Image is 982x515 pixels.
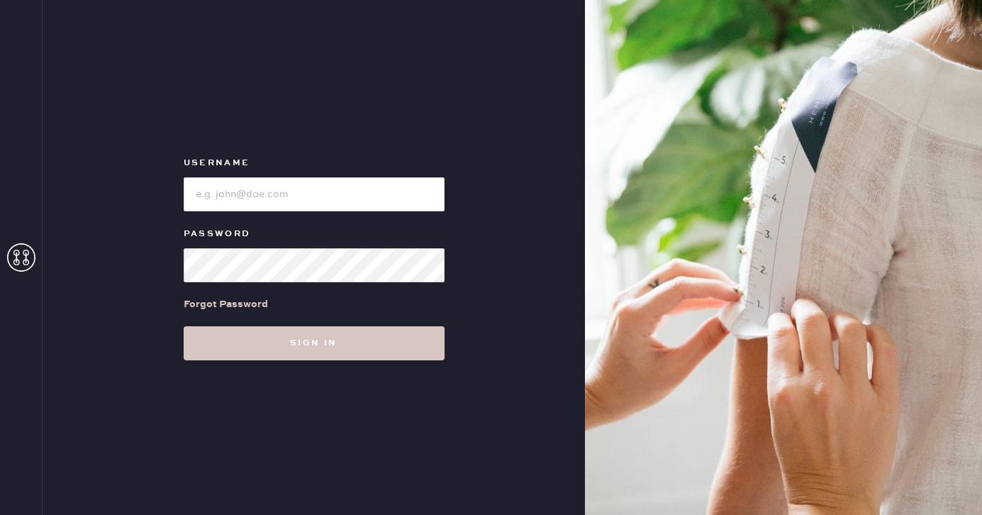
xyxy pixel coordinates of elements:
div: Forgot Password [184,297,268,312]
button: Sign in [184,326,445,360]
a: Forgot Password [184,282,268,326]
label: Password [184,226,445,243]
label: Username [184,155,445,172]
input: e.g. john@doe.com [184,177,445,211]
